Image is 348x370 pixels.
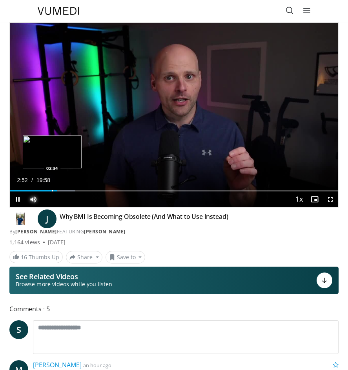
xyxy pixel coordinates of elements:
img: Dr. Jordan Rennicke [9,213,31,225]
button: Enable picture-in-picture mode [307,191,322,207]
div: By FEATURING [9,228,339,235]
button: Pause [10,191,26,207]
span: 16 [21,253,27,261]
a: [PERSON_NAME] [84,228,126,235]
a: S [9,320,28,339]
button: Playback Rate [291,191,307,207]
span: 19:58 [36,177,50,183]
button: Share [66,251,102,264]
p: See Related Videos [16,273,112,280]
img: VuMedi Logo [38,7,79,15]
div: Progress Bar [10,190,338,191]
span: / [31,177,33,183]
button: Save to [106,251,146,264]
img: image.jpeg [23,135,82,168]
span: 1,164 views [9,238,40,246]
a: 16 Thumbs Up [9,251,63,263]
div: [DATE] [48,238,66,246]
button: Mute [26,191,41,207]
a: [PERSON_NAME] [33,361,82,369]
h4: Why BMI Is Becoming Obsolete (And What to Use Instead) [60,213,228,225]
span: 2:52 [17,177,27,183]
button: See Related Videos Browse more videos while you listen [9,267,339,294]
button: Fullscreen [322,191,338,207]
small: an hour ago [83,362,111,369]
a: J [38,209,56,228]
span: Browse more videos while you listen [16,280,112,288]
a: [PERSON_NAME] [15,228,57,235]
video-js: Video Player [10,23,338,207]
span: Comments 5 [9,304,339,314]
